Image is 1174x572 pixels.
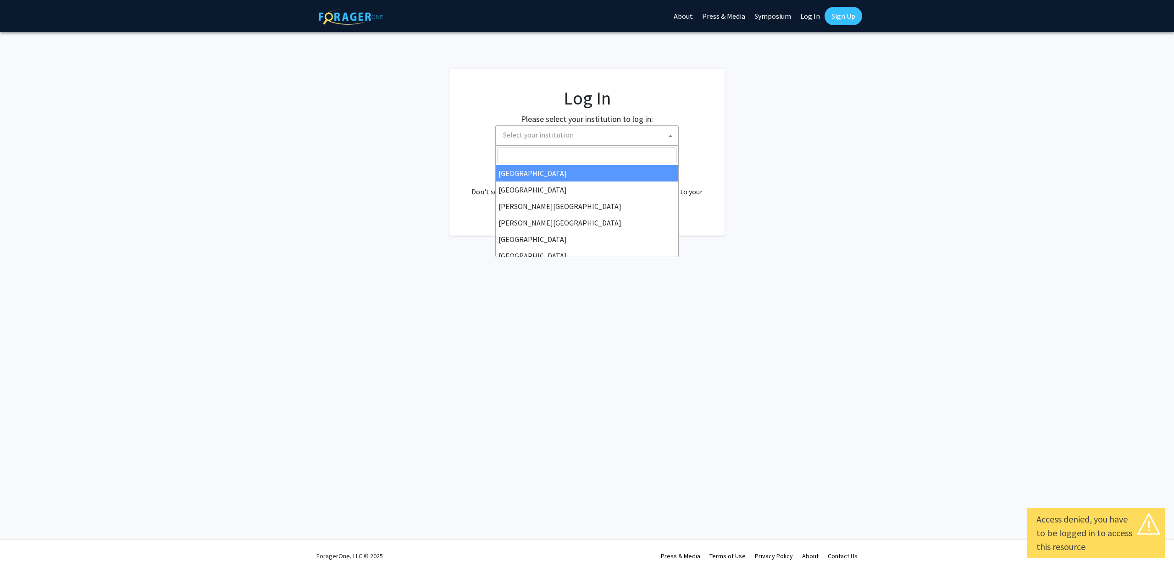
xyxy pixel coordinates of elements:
div: Access denied, you have to be logged in to access this resource [1036,512,1156,554]
div: ForagerOne, LLC © 2025 [316,540,383,572]
div: No account? . Don't see your institution? about bringing ForagerOne to your institution. [468,164,706,208]
iframe: Chat [7,531,39,565]
a: Privacy Policy [755,552,793,560]
a: Terms of Use [709,552,746,560]
span: Select your institution [495,125,679,146]
a: About [802,552,819,560]
a: Contact Us [828,552,858,560]
li: [GEOGRAPHIC_DATA] [496,181,678,198]
label: Please select your institution to log in: [521,113,653,125]
a: Sign Up [825,7,862,25]
img: ForagerOne Logo [319,9,383,25]
input: Search [498,148,676,163]
span: Select your institution [499,126,678,144]
li: [PERSON_NAME][GEOGRAPHIC_DATA] [496,198,678,214]
a: Press & Media [661,552,700,560]
h1: Log In [468,87,706,109]
li: [GEOGRAPHIC_DATA] [496,165,678,181]
li: [GEOGRAPHIC_DATA] [496,247,678,264]
span: Select your institution [503,130,574,139]
li: [PERSON_NAME][GEOGRAPHIC_DATA] [496,214,678,231]
li: [GEOGRAPHIC_DATA] [496,231,678,247]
